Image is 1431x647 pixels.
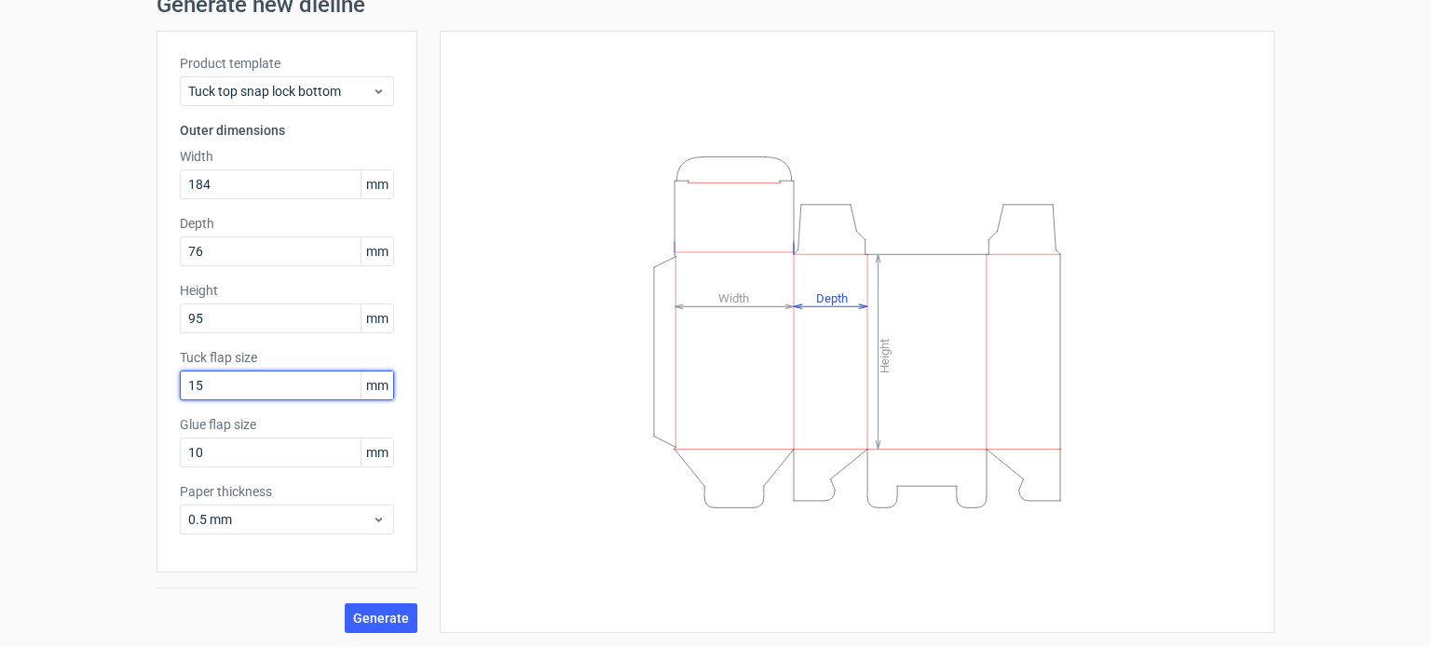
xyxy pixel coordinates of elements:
[188,82,372,101] span: Tuck top snap lock bottom
[180,121,394,140] h3: Outer dimensions
[361,371,393,399] span: mm
[180,348,394,367] label: Tuck flap size
[361,170,393,198] span: mm
[878,338,892,372] tspan: Height
[361,304,393,332] span: mm
[180,281,394,300] label: Height
[180,482,394,501] label: Paper thickness
[718,290,749,304] tspan: Width
[361,237,393,265] span: mm
[353,612,409,625] span: Generate
[180,214,394,233] label: Depth
[361,438,393,466] span: mm
[180,415,394,434] label: Glue flap size
[816,290,848,304] tspan: Depth
[345,603,417,633] button: Generate
[180,54,394,73] label: Product template
[188,510,372,529] span: 0.5 mm
[180,147,394,166] label: Width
